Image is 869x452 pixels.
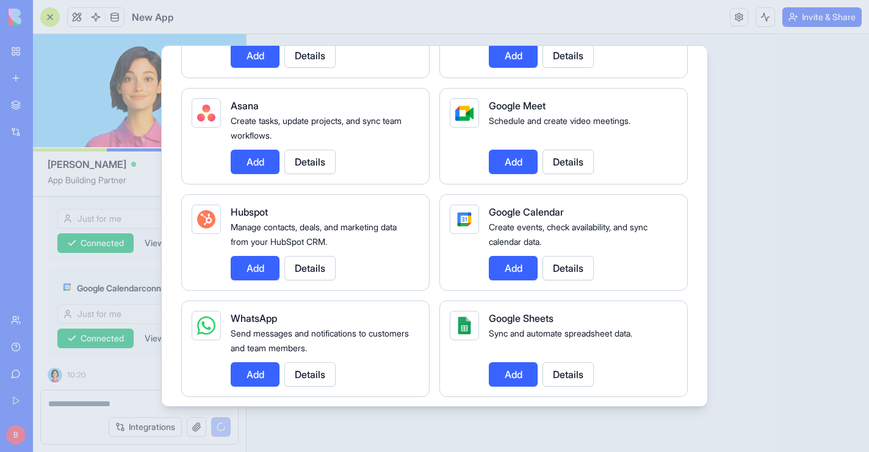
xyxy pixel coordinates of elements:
[489,362,538,387] button: Add
[489,328,632,338] span: Sync and automate spreadsheet data.
[231,100,259,112] span: Asana
[489,115,630,126] span: Schedule and create video meetings.
[489,150,538,174] button: Add
[231,115,402,140] span: Create tasks, update projects, and sync team workflows.
[543,256,594,280] button: Details
[489,312,553,324] span: Google Sheets
[489,43,538,68] button: Add
[231,206,268,218] span: Hubspot
[489,222,647,247] span: Create events, check availability, and sync calendar data.
[231,312,277,324] span: WhatsApp
[489,100,546,112] span: Google Meet
[231,43,279,68] button: Add
[231,362,279,387] button: Add
[284,150,336,174] button: Details
[284,256,336,280] button: Details
[284,43,336,68] button: Details
[543,362,594,387] button: Details
[489,206,564,218] span: Google Calendar
[489,256,538,280] button: Add
[543,43,594,68] button: Details
[231,256,279,280] button: Add
[284,362,336,387] button: Details
[231,328,409,353] span: Send messages and notifications to customers and team members.
[543,150,594,174] button: Details
[231,150,279,174] button: Add
[231,222,397,247] span: Manage contacts, deals, and marketing data from your HubSpot CRM.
